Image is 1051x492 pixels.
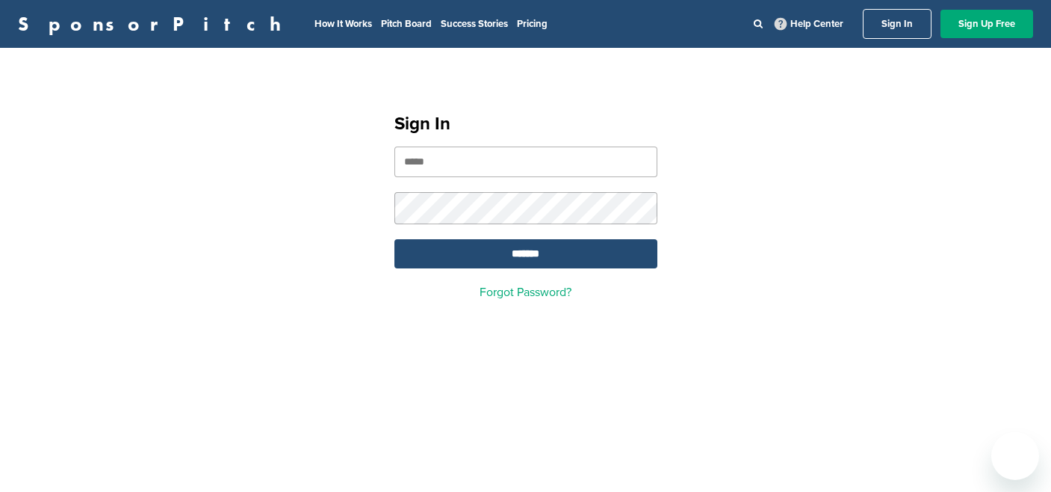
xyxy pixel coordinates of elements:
a: Pitch Board [381,18,432,30]
a: Help Center [772,15,846,33]
h1: Sign In [394,111,657,138]
a: Pricing [517,18,548,30]
iframe: Button to launch messaging window [991,432,1039,480]
a: Forgot Password? [480,285,571,300]
a: SponsorPitch [18,14,291,34]
a: Sign In [863,9,931,39]
a: How It Works [314,18,372,30]
a: Success Stories [441,18,508,30]
a: Sign Up Free [940,10,1033,38]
